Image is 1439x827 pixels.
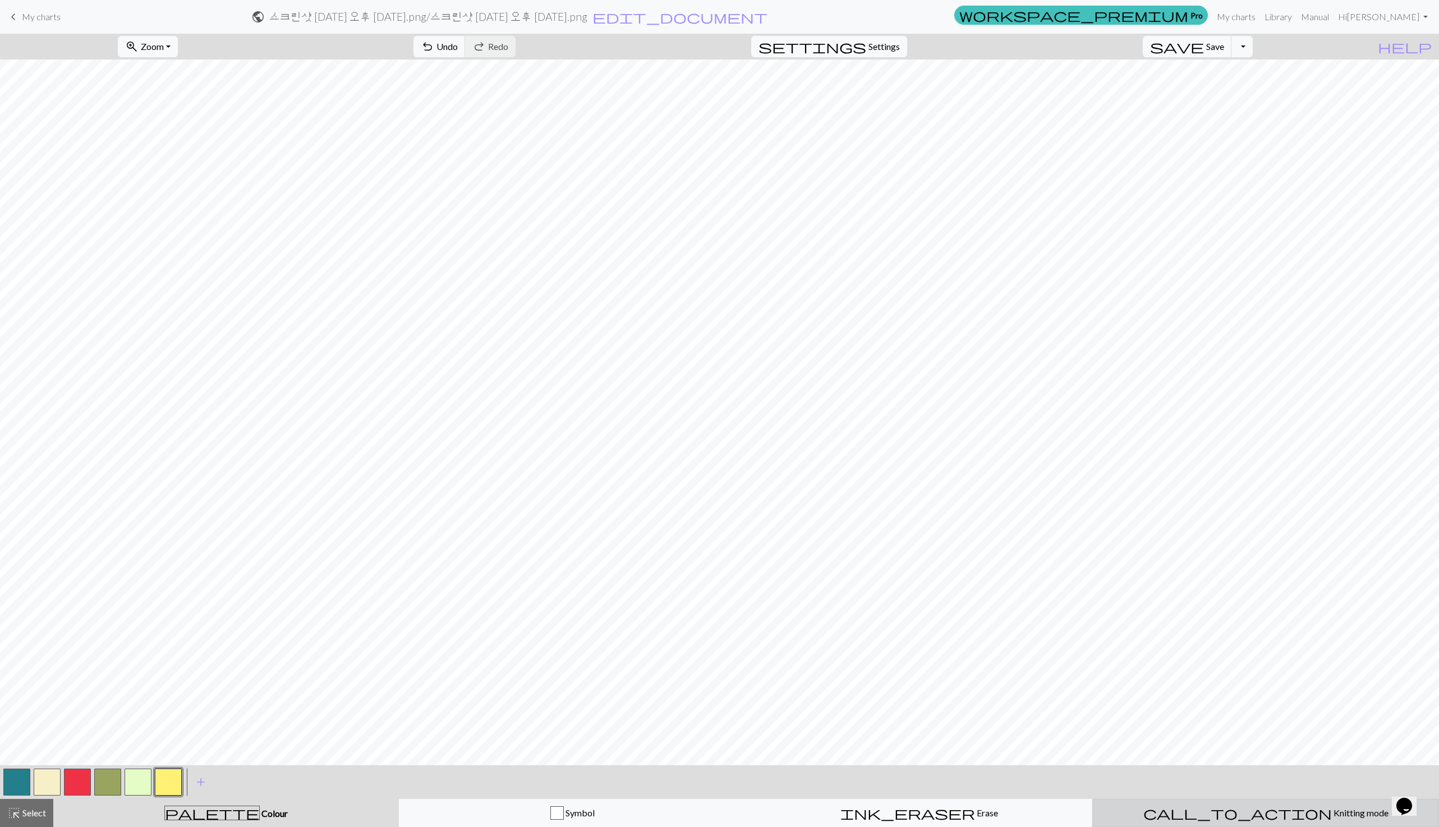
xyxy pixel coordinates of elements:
i: Settings [758,40,866,53]
span: help [1378,39,1432,54]
span: Undo [436,41,458,52]
span: palette [165,805,259,821]
span: save [1150,39,1204,54]
button: Undo [413,36,466,57]
span: Knitting mode [1332,807,1389,818]
button: SettingsSettings [751,36,907,57]
span: Erase [975,807,998,818]
span: ink_eraser [840,805,975,821]
button: Save [1143,36,1232,57]
span: workspace_premium [959,7,1188,23]
span: Select [21,807,46,818]
iframe: chat widget [1392,782,1428,816]
span: My charts [22,11,61,22]
button: Colour [53,799,399,827]
a: My charts [7,7,61,26]
a: My charts [1212,6,1260,28]
button: Knitting mode [1092,799,1439,827]
a: Pro [954,6,1208,25]
span: Settings [868,40,900,53]
button: Erase [746,799,1092,827]
span: Symbol [564,807,595,818]
a: Hi[PERSON_NAME] [1334,6,1432,28]
span: call_to_action [1143,805,1332,821]
span: Save [1206,41,1224,52]
a: Manual [1297,6,1334,28]
span: edit_document [592,9,767,25]
span: undo [421,39,434,54]
span: keyboard_arrow_left [7,9,20,25]
a: Library [1260,6,1297,28]
button: Zoom [118,36,178,57]
button: Symbol [399,799,746,827]
span: highlight_alt [7,805,21,821]
span: Zoom [141,41,164,52]
span: public [251,9,265,25]
span: settings [758,39,866,54]
span: add [194,774,208,790]
h2: 스크린샷 [DATE] 오후 [DATE].png / 스크린샷 [DATE] 오후 [DATE].png [269,10,587,23]
span: zoom_in [125,39,139,54]
span: Colour [260,808,288,819]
